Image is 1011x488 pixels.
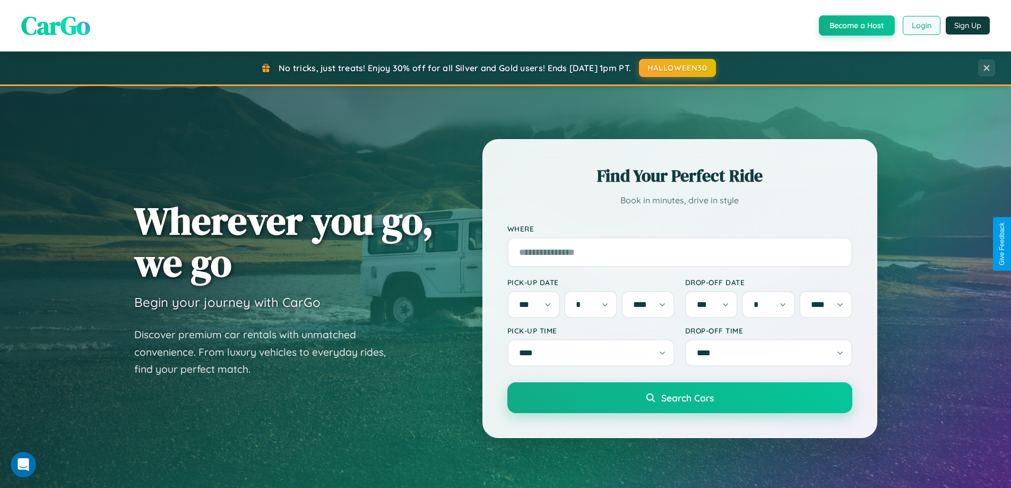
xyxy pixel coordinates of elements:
[639,59,716,77] button: HALLOWEEN30
[507,382,852,413] button: Search Cars
[11,452,36,477] iframe: Intercom live chat
[507,326,675,335] label: Pick-up Time
[661,392,714,404] span: Search Cars
[998,222,1006,266] div: Give Feedback
[507,224,852,233] label: Where
[903,16,940,35] button: Login
[134,294,321,310] h3: Begin your journey with CarGo
[507,193,852,208] p: Book in minutes, drive in style
[946,16,990,35] button: Sign Up
[507,164,852,187] h2: Find Your Perfect Ride
[21,8,90,43] span: CarGo
[819,15,895,36] button: Become a Host
[279,63,631,73] span: No tricks, just treats! Enjoy 30% off for all Silver and Gold users! Ends [DATE] 1pm PT.
[134,200,434,284] h1: Wherever you go, we go
[685,278,852,287] label: Drop-off Date
[134,326,400,378] p: Discover premium car rentals with unmatched convenience. From luxury vehicles to everyday rides, ...
[685,326,852,335] label: Drop-off Time
[507,278,675,287] label: Pick-up Date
